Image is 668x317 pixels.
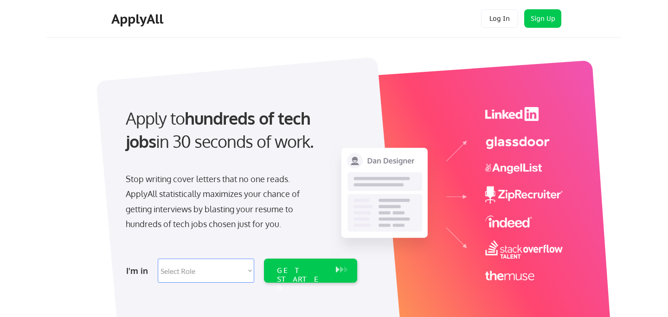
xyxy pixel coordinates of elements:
[126,108,315,152] strong: hundreds of tech jobs
[126,107,353,153] div: Apply to in 30 seconds of work.
[126,263,152,278] div: I'm in
[481,9,518,28] button: Log In
[277,266,327,293] div: GET STARTED
[111,11,166,27] div: ApplyAll
[524,9,561,28] button: Sign Up
[126,171,316,232] div: Stop writing cover letters that no one reads. ApplyAll statistically maximizes your chance of get...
